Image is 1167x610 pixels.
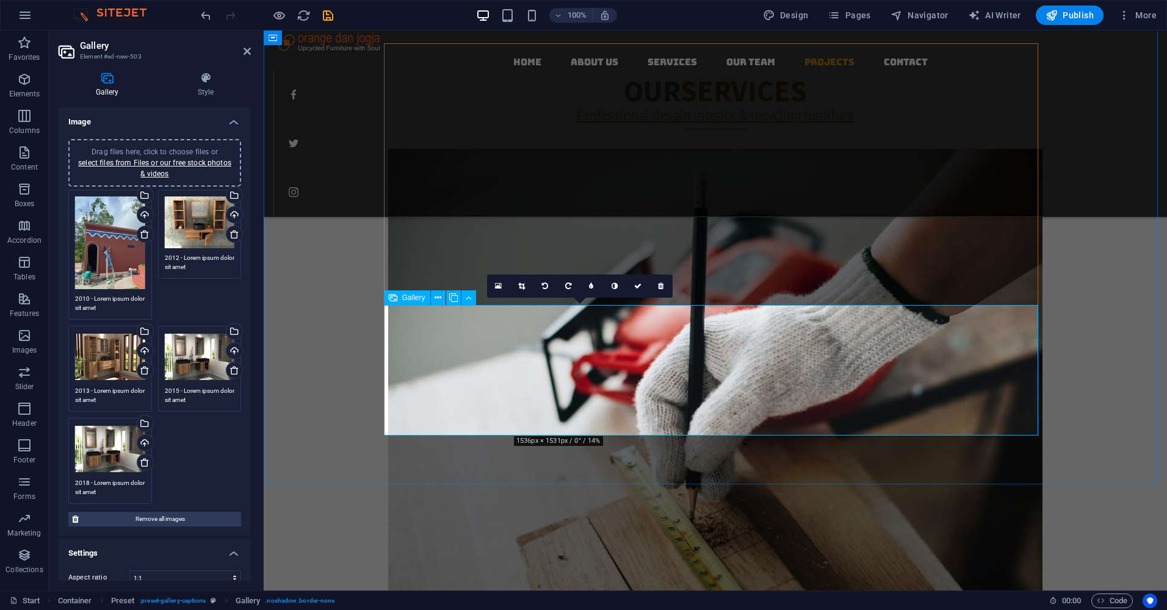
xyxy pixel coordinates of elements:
button: AI Writer [963,5,1026,25]
p: Footer [13,455,35,465]
button: More [1113,5,1162,25]
span: Design [763,9,809,21]
p: Boxes [15,199,35,209]
div: SET1A-s15yH9UBdLfap-iFaxnl2Q.jpg [75,332,145,381]
div: BATHROOMSET3-2wlJktBvLBMNMlkxjznnVA.jpg [165,196,235,249]
a: Select files from the file manager, stock photos, or upload file(s) [487,274,510,298]
span: Gallery [402,294,425,301]
label: Aspect ratio [68,570,129,585]
a: Confirm ( Ctrl ⏎ ) [626,274,649,298]
button: reload [296,8,311,23]
p: Header [12,418,37,428]
p: Collections [5,565,43,575]
button: Design [758,5,814,25]
button: Remove all images [68,512,241,526]
button: undo [198,8,213,23]
p: Favorites [9,52,40,62]
h4: Style [161,72,251,98]
div: SET10-RxCJrmEr5bnfrqdWjzo05g.jpg [75,425,145,473]
span: . noshadow .border-none [265,594,334,608]
a: Delete image [649,274,673,298]
h4: Gallery [59,72,161,98]
p: Tables [13,272,35,282]
p: Images [12,345,37,355]
h6: 100% [568,8,587,23]
span: . preset-gallery-captions [139,594,206,608]
button: Publish [1036,5,1104,25]
span: Click to select. Double-click to edit [58,594,92,608]
span: Remove all images [82,512,237,526]
a: Rotate right 90° [557,274,580,298]
h6: Session time [1049,594,1082,608]
h2: Gallery [80,40,251,51]
a: select files from Files or our free stock photos & videos [78,159,231,178]
span: AI Writer [968,9,1021,21]
div: SET10-nBjDwyOAnhR5hv6_3H--Zw.jpg [165,332,235,381]
p: Features [10,309,39,318]
span: Drag files here, click to choose files or [78,148,231,178]
span: Code [1097,594,1127,608]
span: Navigator [891,9,948,21]
a: Click to cancel selection. Double-click to open Pages [10,594,40,608]
span: : [1071,596,1072,605]
button: save [320,8,335,23]
span: 00 00 [1062,594,1081,608]
i: Save (Ctrl+S) [321,9,335,23]
span: Pages [828,9,870,21]
span: Click to select. Double-click to edit [111,594,135,608]
span: More [1118,9,1157,21]
nav: breadcrumb [58,594,335,608]
h4: Settings [59,539,251,561]
p: Slider [15,382,34,392]
p: Forms [13,492,35,501]
i: On resize automatically adjust zoom level to fit chosen device. [599,10,610,21]
p: Accordion [7,235,42,245]
p: Columns [9,126,40,135]
div: Design (Ctrl+Alt+Y) [758,5,814,25]
button: Navigator [886,5,953,25]
button: Code [1091,594,1133,608]
i: This element is a customizable preset [211,597,216,604]
p: Marketing [7,528,41,538]
button: Usercentrics [1143,594,1157,608]
h3: Element #ed-new-503 [80,51,226,62]
button: Click here to leave preview mode and continue editing [272,8,286,23]
button: Pages [823,5,875,25]
img: Editor Logo [70,8,162,23]
p: Content [11,162,38,172]
i: Reload page [297,9,311,23]
span: Click to select. Double-click to edit [236,594,261,608]
div: 16-N8qW7RM0BCV4GpdndawYWw.jpeg [75,196,145,289]
a: Rotate left 90° [533,274,557,298]
h4: Image [59,107,251,129]
a: Crop mode [510,274,533,298]
button: 100% [549,8,593,23]
a: Blur [580,274,603,298]
p: Elements [9,89,40,99]
a: Greyscale [603,274,626,298]
i: Undo: Edit gallery images (Ctrl+Z) [199,9,213,23]
span: Publish [1046,9,1094,21]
